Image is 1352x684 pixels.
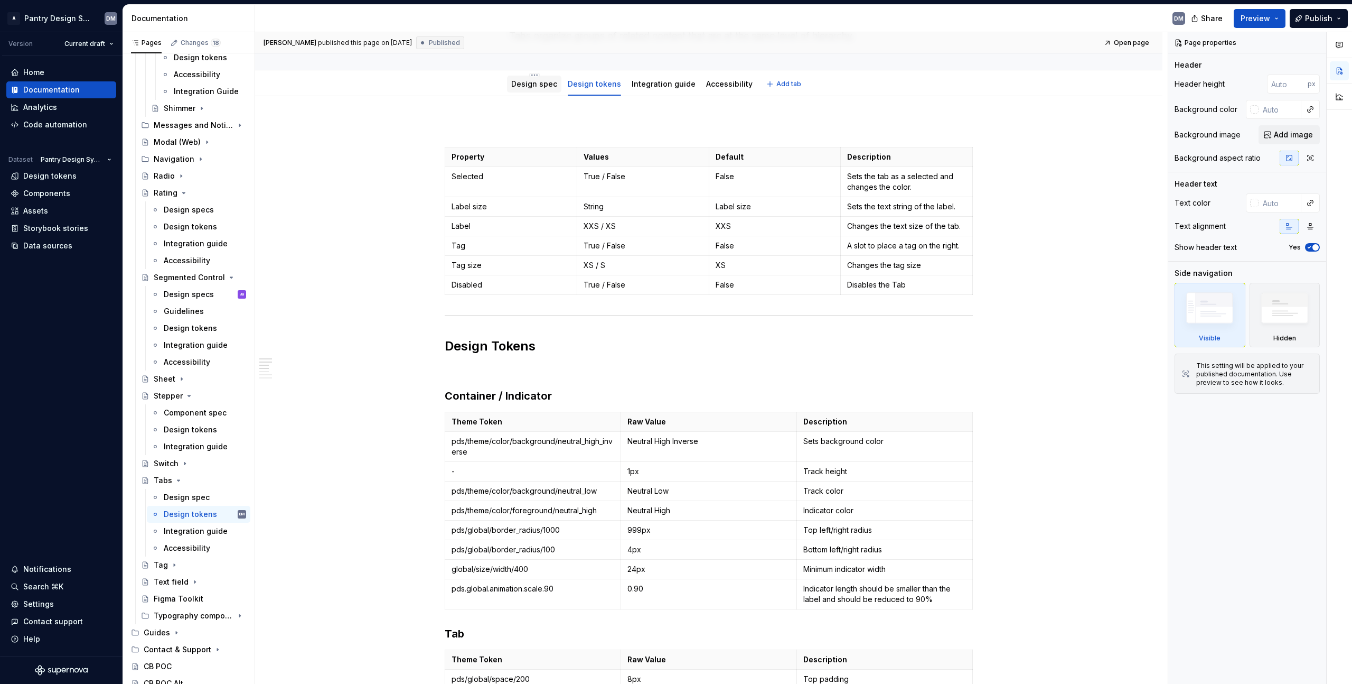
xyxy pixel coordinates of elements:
[511,79,557,88] a: Design spec
[164,103,195,114] div: Shimmer
[452,260,570,271] p: Tag size
[803,486,966,496] p: Track color
[452,436,614,457] p: pds/theme/color/background/neutral_high_inverse
[137,168,250,184] a: Radio
[452,505,614,516] p: pds/theme/color/foreground/neutral_high
[164,306,204,317] div: Guidelines
[1201,13,1223,24] span: Share
[23,85,80,95] div: Documentation
[137,117,250,134] div: Messages and Notifications
[8,40,33,48] div: Version
[164,238,228,249] div: Integration guide
[164,340,228,350] div: Integration guide
[803,436,966,447] p: Sets background color
[803,466,966,477] p: Track height
[584,171,702,182] p: True / False
[6,81,116,98] a: Documentation
[452,466,614,477] p: -
[627,486,790,496] p: Neutral Low
[452,654,614,665] p: Theme Token
[24,13,92,24] div: Pantry Design System
[847,171,966,192] p: Sets the tab as a selected and changes the color.
[137,151,250,168] div: Navigation
[144,627,170,638] div: Guides
[1175,130,1241,140] div: Background image
[1175,104,1237,115] div: Background color
[164,509,217,520] div: Design tokens
[147,438,250,455] a: Integration guide
[23,581,63,592] div: Search ⌘K
[2,7,120,30] button: APantry Design SystemDM
[164,221,217,232] div: Design tokens
[452,201,570,212] p: Label size
[147,320,250,337] a: Design tokens
[1274,130,1313,140] span: Add image
[803,525,966,535] p: Top left/right radius
[147,337,250,354] a: Integration guide
[318,39,412,47] div: published this page on [DATE]
[6,631,116,648] button: Help
[716,260,834,271] p: XS
[847,241,966,251] p: A slot to place a tag on the right.
[174,69,220,80] div: Accessibility
[584,280,702,290] p: True / False
[127,641,250,658] div: Contact & Support
[1101,35,1154,50] a: Open page
[6,64,116,81] a: Home
[147,354,250,371] a: Accessibility
[147,235,250,252] a: Integration guide
[264,39,316,47] span: [PERSON_NAME]
[584,260,702,271] p: XS / S
[6,613,116,630] button: Contact support
[154,594,203,604] div: Figma Toolkit
[157,83,250,100] a: Integration Guide
[147,100,250,117] a: Shimmer
[174,86,239,97] div: Integration Guide
[137,557,250,574] a: Tag
[6,237,116,254] a: Data sources
[452,486,614,496] p: pds/theme/color/background/neutral_low
[803,564,966,575] p: Minimum indicator width
[60,36,118,51] button: Current draft
[154,577,189,587] div: Text field
[164,323,217,334] div: Design tokens
[137,387,250,404] a: Stepper
[847,221,966,232] p: Changes the text size of the tab.
[23,188,70,199] div: Components
[23,171,77,181] div: Design tokens
[41,155,103,164] span: Pantry Design System
[137,607,250,624] div: Typography components
[137,134,250,151] a: Modal (Web)
[716,221,834,232] p: XXS
[1234,9,1285,28] button: Preview
[154,137,201,147] div: Modal (Web)
[1308,80,1316,88] p: px
[157,49,250,66] a: Design tokens
[716,152,834,162] p: Default
[1259,193,1301,212] input: Auto
[23,634,40,644] div: Help
[445,626,973,641] h3: Tab
[627,505,790,516] p: Neutral High
[154,154,194,164] div: Navigation
[144,661,172,672] div: CB POC
[1241,13,1270,24] span: Preview
[627,584,790,594] p: 0.90
[147,286,250,303] a: Design specsJB
[23,241,72,251] div: Data sources
[6,202,116,219] a: Assets
[35,665,88,676] svg: Supernova Logo
[144,644,211,655] div: Contact & Support
[240,289,245,300] div: JB
[147,421,250,438] a: Design tokens
[1175,198,1210,208] div: Text color
[23,223,88,234] div: Storybook stories
[1175,179,1217,189] div: Header text
[1175,60,1201,70] div: Header
[147,540,250,557] a: Accessibility
[627,525,790,535] p: 999px
[137,574,250,590] a: Text field
[1175,242,1237,253] div: Show header text
[23,67,44,78] div: Home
